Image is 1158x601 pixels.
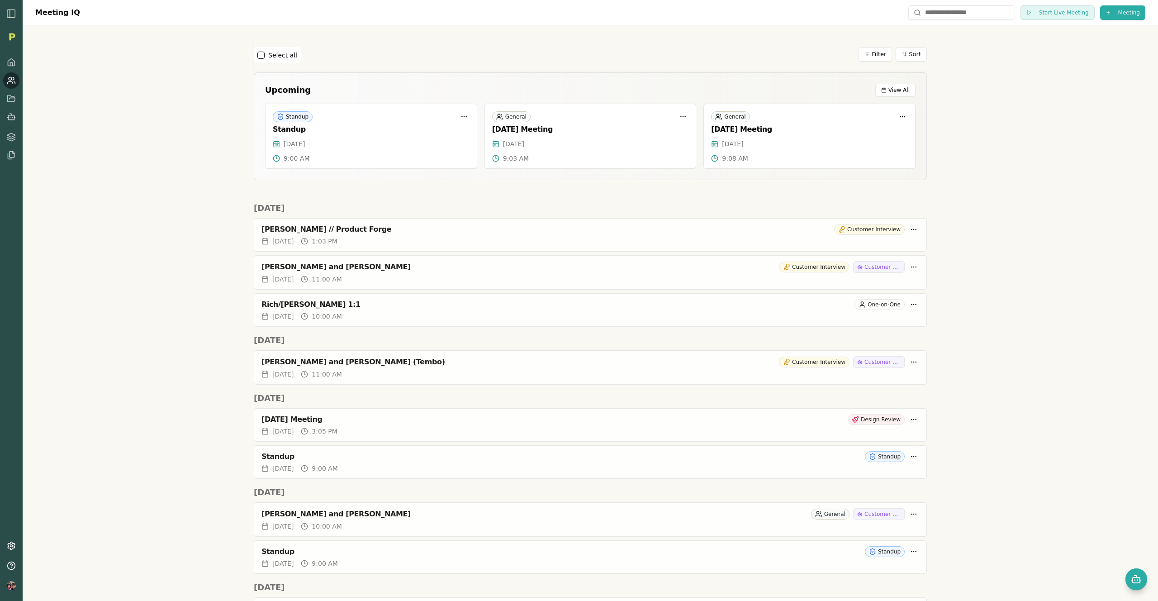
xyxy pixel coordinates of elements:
div: Standup [261,452,861,461]
div: General [811,509,850,520]
button: More options [908,262,919,272]
a: [DATE] MeetingDesign Review[DATE]3:05 PM [254,408,927,442]
img: Organization logo [5,30,19,43]
button: Start Live Meeting [1020,5,1095,20]
div: General [711,111,750,122]
span: Start Live Meeting [1039,9,1089,16]
span: [DATE] [272,559,294,568]
span: [DATE] [272,275,294,284]
div: Customer Interview [779,357,850,367]
span: 9:00 AM [312,559,338,568]
img: profile [7,581,16,590]
span: Customer Research [864,510,901,518]
button: Open chat [1125,568,1147,590]
span: Meeting [1118,9,1140,16]
span: 11:00 AM [312,275,342,284]
span: 9:00 AM [312,464,338,473]
div: [PERSON_NAME] and [PERSON_NAME] [261,262,775,272]
span: [DATE] [272,370,294,379]
button: More options [459,111,470,122]
h1: Meeting IQ [35,7,80,18]
div: [DATE] Meeting [711,125,908,134]
button: More options [897,111,908,122]
h2: [DATE] [254,334,927,347]
img: sidebar [6,8,17,19]
span: 10:00 AM [312,312,342,321]
span: 3:05 PM [312,427,337,436]
div: Standup [865,546,905,557]
div: Standup [273,125,470,134]
span: 11:00 AM [312,370,342,379]
span: [DATE] [272,237,294,246]
button: More options [908,509,919,520]
div: Rich/[PERSON_NAME] 1:1 [261,300,851,309]
button: View All [875,84,916,96]
button: More options [908,451,919,462]
div: General [492,111,531,122]
span: [DATE] [272,464,294,473]
span: [DATE] [272,427,294,436]
a: [PERSON_NAME] and [PERSON_NAME]GeneralCustomer Research[DATE]10:00 AM [254,502,927,537]
span: View All [888,86,910,94]
div: Standup [865,451,905,462]
div: [PERSON_NAME] and [PERSON_NAME] (Tembo) [261,358,775,367]
span: 9:00 AM [284,154,310,163]
span: [DATE] [503,139,524,148]
div: [DATE] Meeting [492,125,689,134]
div: Customer Interview [834,224,905,235]
a: Rich/[PERSON_NAME] 1:1One-on-One[DATE]10:00 AM [254,293,927,327]
a: StandupStandup[DATE]9:00 AM [254,540,927,574]
span: [DATE] [722,139,743,148]
div: [PERSON_NAME] and [PERSON_NAME] [261,510,807,519]
span: 1:03 PM [312,237,337,246]
h2: [DATE] [254,202,927,215]
div: [PERSON_NAME] // Product Forge [261,225,831,234]
span: 9:08 AM [722,154,748,163]
h2: [DATE] [254,486,927,499]
label: Select all [268,51,297,60]
span: Customer Research [864,263,901,271]
a: [PERSON_NAME] and [PERSON_NAME] (Tembo)Customer InterviewCustomer Research[DATE]11:00 AM [254,350,927,385]
span: 9:03 AM [503,154,529,163]
div: One-on-One [854,299,905,310]
button: Sort [896,47,927,62]
div: Customer Interview [779,262,850,272]
span: Customer Research [864,358,901,366]
h2: [DATE] [254,392,927,405]
button: Meeting [1100,5,1145,20]
div: Standup [261,547,861,556]
button: More options [678,111,688,122]
button: More options [908,224,919,235]
button: More options [908,299,919,310]
h2: Upcoming [265,84,311,96]
a: StandupStandup[DATE]9:00 AM [254,445,927,479]
button: More options [908,357,919,367]
h2: [DATE] [254,581,927,594]
button: Filter [859,47,892,62]
a: [PERSON_NAME] // Product ForgeCustomer Interview[DATE]1:03 PM [254,218,927,252]
button: More options [908,546,919,557]
a: [PERSON_NAME] and [PERSON_NAME]Customer InterviewCustomer Research[DATE]11:00 AM [254,255,927,290]
div: Design Review [848,414,905,425]
button: Help [3,558,19,574]
span: [DATE] [272,522,294,531]
span: [DATE] [284,139,305,148]
div: [DATE] Meeting [261,415,844,424]
span: [DATE] [272,312,294,321]
div: Standup [273,111,313,122]
button: More options [908,414,919,425]
span: 10:00 AM [312,522,342,531]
